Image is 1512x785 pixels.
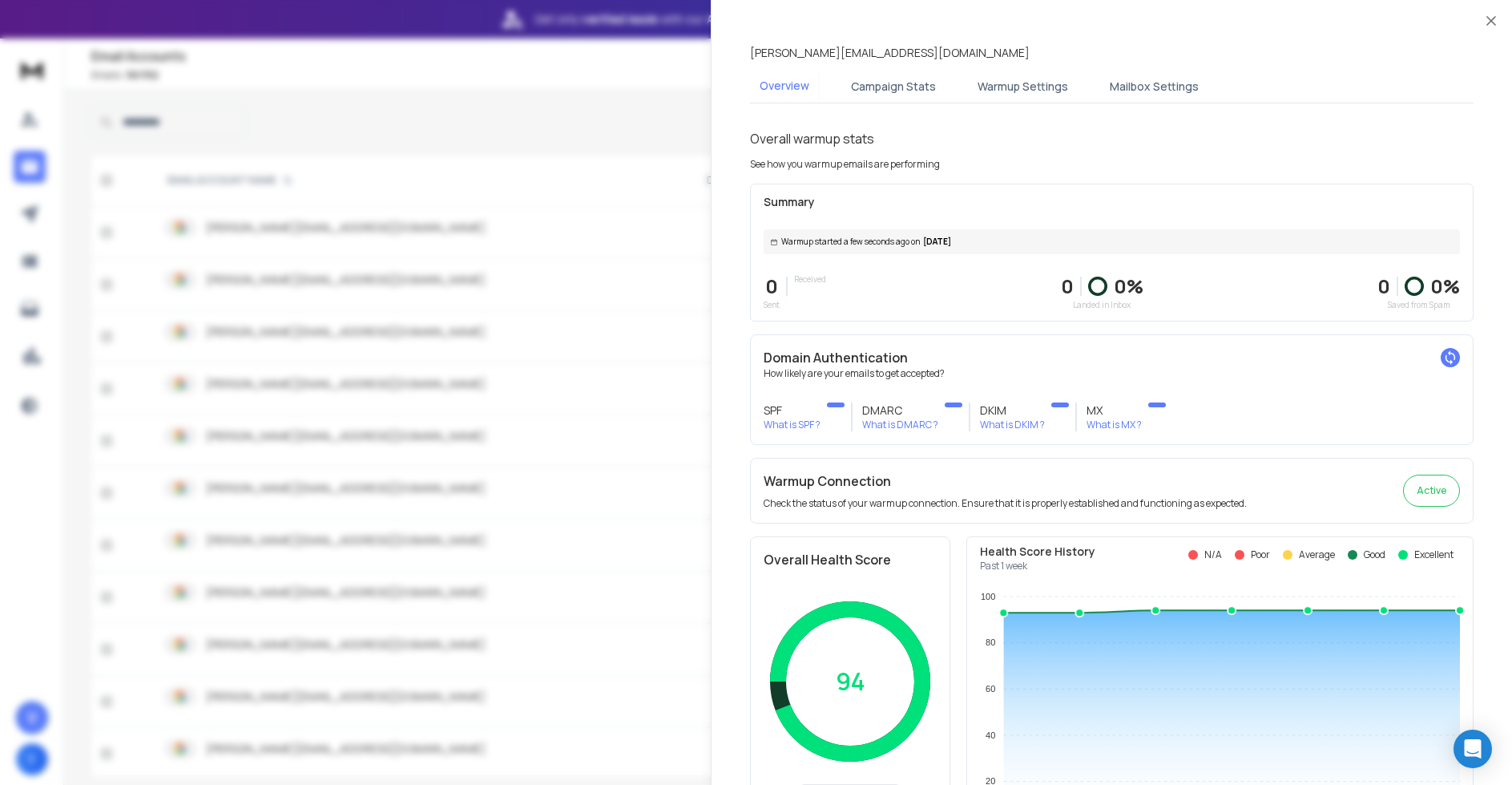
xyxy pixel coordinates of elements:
h2: Overall Health Score [764,550,937,569]
p: N/A [1204,548,1222,561]
button: Warmup Settings [968,69,1078,104]
p: Past 1 week [980,560,1095,573]
p: Summary [764,194,1460,210]
p: 0 [764,273,780,299]
button: Campaign Stats [841,69,946,104]
tspan: 80 [986,637,995,647]
h3: DKIM [980,403,1045,419]
button: Active [1403,475,1460,507]
p: Landed in Inbox [1061,299,1143,311]
p: Average [1299,548,1335,561]
p: Excellent [1414,548,1454,561]
div: Open Intercom Messenger [1454,730,1492,768]
h1: Overall warmup stats [750,129,874,148]
h2: Domain Authentication [764,348,1460,367]
p: Poor [1251,548,1270,561]
p: See how you warmup emails are performing [750,158,940,171]
p: Saved from Spam [1377,299,1460,311]
p: Check the status of your warmup connection. Ensure that it is properly established and functionin... [764,497,1247,510]
p: Good [1364,548,1385,561]
p: What is DMARC ? [862,419,938,431]
tspan: 60 [986,684,995,694]
span: Warmup started a few seconds ago on [781,236,920,248]
h3: SPF [764,403,821,419]
tspan: 40 [986,730,995,740]
p: Sent [764,299,780,311]
p: [PERSON_NAME][EMAIL_ADDRESS][DOMAIN_NAME] [750,45,1030,61]
tspan: 100 [981,592,995,601]
button: Mailbox Settings [1100,69,1208,104]
p: Received [794,273,826,285]
h3: DMARC [862,403,938,419]
strong: 0 [1377,273,1390,299]
p: 0 [1061,273,1074,299]
p: 0 % [1114,273,1143,299]
p: 0 % [1430,273,1460,299]
p: What is DKIM ? [980,419,1045,431]
h3: MX [1087,403,1142,419]
div: [DATE] [764,229,1460,254]
p: 94 [836,667,865,696]
p: Health Score History [980,544,1095,560]
h2: Warmup Connection [764,471,1247,491]
p: How likely are your emails to get accepted? [764,367,1460,380]
button: Overview [750,68,819,105]
p: What is SPF ? [764,419,821,431]
p: What is MX ? [1087,419,1142,431]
